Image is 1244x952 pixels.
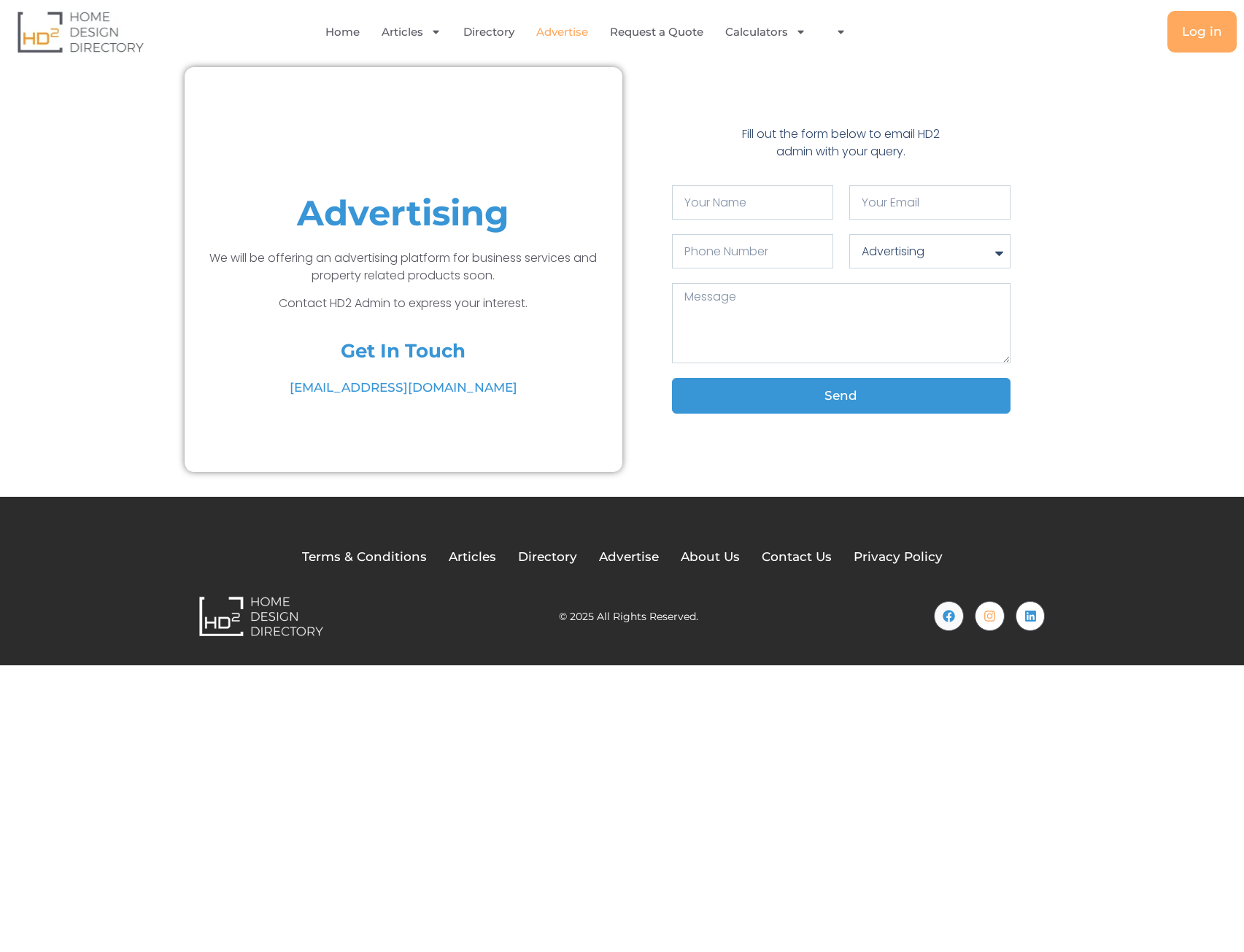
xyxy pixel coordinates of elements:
[1182,26,1222,38] span: Log in
[536,15,588,49] a: Advertise
[192,249,615,285] p: We will be offering an advertising platform for business services and property related products s...
[290,379,517,398] span: [EMAIL_ADDRESS][DOMAIN_NAME]
[1167,11,1237,53] a: Log in
[449,548,496,567] a: Articles
[672,185,833,220] input: Your Name
[302,548,427,567] a: Terms & Conditions
[382,15,441,49] a: Articles
[672,234,833,268] input: Only numbers and phone characters (#, -, *, etc) are accepted.
[325,15,360,49] a: Home
[762,548,832,567] a: Contact Us
[559,611,698,622] h2: © 2025 All Rights Reserved.
[463,15,514,49] a: Directory
[672,185,1011,428] form: Contact Form
[672,378,1011,414] button: Send
[192,191,615,235] h1: Advertising
[192,379,615,398] a: [EMAIL_ADDRESS][DOMAIN_NAME]
[681,548,740,567] a: About Us
[253,15,930,49] nav: Menu
[518,548,577,567] a: Directory
[341,338,465,364] h4: Get In Touch
[610,15,703,49] a: Request a Quote
[824,390,857,402] span: Send
[725,15,806,49] a: Calculators
[849,185,1011,220] input: Your Email
[854,548,943,567] a: Privacy Policy
[599,548,659,567] a: Advertise
[735,125,947,160] p: Fill out the form below to email HD2 admin with your query.
[192,295,615,312] p: Contact HD2 Admin to express your interest.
